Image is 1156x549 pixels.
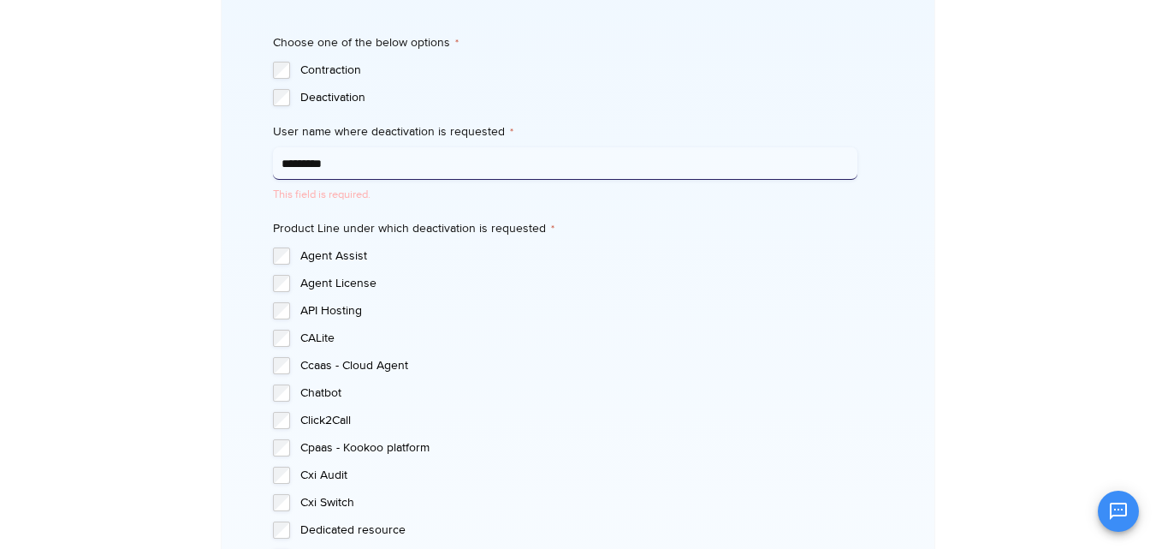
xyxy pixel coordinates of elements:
label: Chatbot [300,385,857,402]
button: Open chat [1098,491,1139,532]
label: Cxi Switch [300,494,857,511]
label: Contraction [300,62,857,79]
label: Click2Call [300,412,857,429]
legend: Choose one of the below options [273,34,459,51]
label: Cxi Audit [300,467,857,484]
label: Dedicated resource [300,522,857,539]
legend: Product Line under which deactivation is requested [273,220,554,237]
label: User name where deactivation is requested [273,123,857,140]
label: Ccaas - Cloud Agent [300,357,857,374]
label: Agent Assist [300,248,857,265]
label: Agent License [300,275,857,292]
label: CALite [300,330,857,347]
label: Cpaas - Kookoo platform [300,439,857,457]
div: This field is required. [273,187,857,203]
label: Deactivation [300,89,857,106]
label: API Hosting [300,302,857,319]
